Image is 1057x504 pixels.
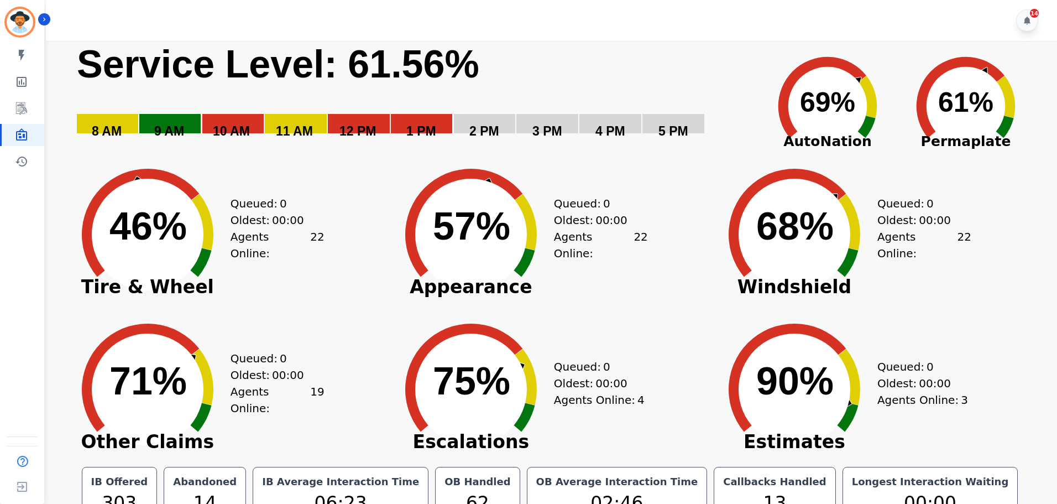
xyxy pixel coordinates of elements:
[7,9,33,35] img: Bordered avatar
[877,228,971,262] div: Agents Online:
[603,195,610,212] span: 0
[957,228,971,262] span: 22
[658,124,688,138] text: 5 PM
[554,212,637,228] div: Oldest:
[231,383,325,417] div: Agents Online:
[231,195,313,212] div: Queued:
[231,350,313,367] div: Queued:
[877,195,960,212] div: Queued:
[938,87,993,118] text: 61%
[280,195,287,212] span: 0
[272,367,304,383] span: 00:00
[554,392,648,408] div: Agents Online:
[637,392,645,408] span: 4
[231,367,313,383] div: Oldest:
[721,474,829,490] div: Callbacks Handled
[406,124,436,138] text: 1 PM
[171,474,239,490] div: Abandoned
[554,358,637,375] div: Queued:
[595,212,627,228] span: 00:00
[595,124,625,138] text: 4 PM
[433,205,510,248] text: 57%
[711,282,877,293] span: Windshield
[554,195,637,212] div: Queued:
[711,437,877,448] span: Estimates
[339,124,376,138] text: 12 PM
[109,360,187,403] text: 71%
[800,87,855,118] text: 69%
[877,392,971,408] div: Agents Online:
[756,360,834,403] text: 90%
[65,437,231,448] span: Other Claims
[310,383,324,417] span: 19
[877,358,960,375] div: Queued:
[877,212,960,228] div: Oldest:
[280,350,287,367] span: 0
[442,474,512,490] div: OB Handled
[919,375,951,392] span: 00:00
[850,474,1011,490] div: Longest Interaction Waiting
[603,358,610,375] span: 0
[388,437,554,448] span: Escalations
[109,205,187,248] text: 46%
[272,212,304,228] span: 00:00
[758,131,897,152] span: AutoNation
[927,358,934,375] span: 0
[756,205,834,248] text: 68%
[433,360,510,403] text: 75%
[595,375,627,392] span: 00:00
[310,228,324,262] span: 22
[77,43,479,86] text: Service Level: 61.56%
[388,282,554,293] span: Appearance
[1030,9,1039,18] div: 14
[65,282,231,293] span: Tire & Wheel
[276,124,313,138] text: 11 AM
[213,124,250,138] text: 10 AM
[231,212,313,228] div: Oldest:
[919,212,951,228] span: 00:00
[76,41,756,154] svg: Service Level: 0%
[260,474,421,490] div: IB Average Interaction Time
[961,392,968,408] span: 3
[534,474,700,490] div: OB Average Interaction Time
[469,124,499,138] text: 2 PM
[554,228,648,262] div: Agents Online:
[554,375,637,392] div: Oldest:
[231,228,325,262] div: Agents Online:
[927,195,934,212] span: 0
[634,228,647,262] span: 22
[92,124,122,138] text: 8 AM
[154,124,184,138] text: 9 AM
[877,375,960,392] div: Oldest:
[532,124,562,138] text: 3 PM
[897,131,1035,152] span: Permaplate
[89,474,150,490] div: IB Offered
